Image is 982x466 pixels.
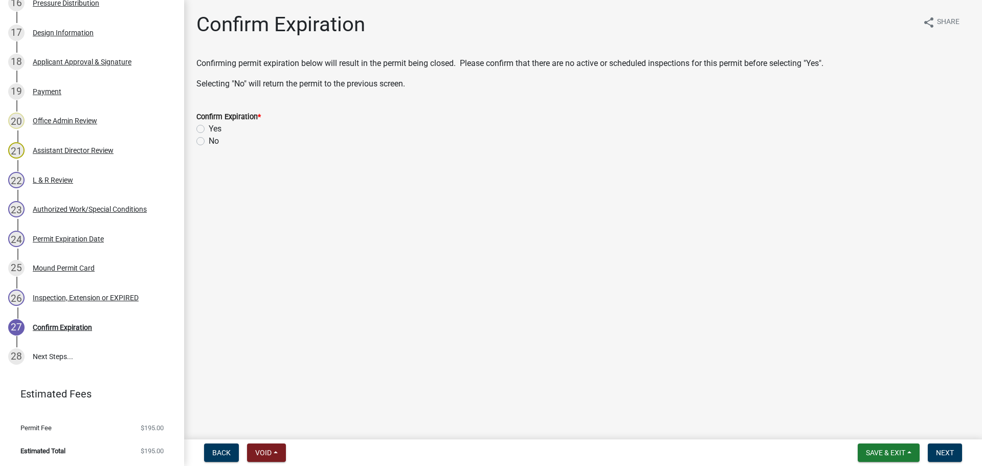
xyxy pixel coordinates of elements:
span: Next [936,449,954,457]
span: Save & Exit [866,449,905,457]
div: Assistant Director Review [33,147,114,154]
div: 22 [8,172,25,188]
div: Office Admin Review [33,117,97,124]
a: Estimated Fees [8,384,168,404]
span: $195.00 [141,425,164,431]
div: 24 [8,231,25,247]
div: 23 [8,201,25,217]
div: 21 [8,142,25,159]
button: Next [928,443,962,462]
div: Applicant Approval & Signature [33,58,131,65]
div: Mound Permit Card [33,264,95,272]
div: 28 [8,348,25,365]
span: Back [212,449,231,457]
div: Design Information [33,29,94,36]
label: No [209,135,219,147]
span: Estimated Total [20,448,65,454]
div: Confirm Expiration [33,324,92,331]
p: Selecting "No" will return the permit to the previous screen. [196,78,970,90]
button: Save & Exit [858,443,920,462]
button: Back [204,443,239,462]
div: 26 [8,290,25,306]
label: Yes [209,123,221,135]
div: 20 [8,113,25,129]
div: 17 [8,25,25,41]
span: Void [255,449,272,457]
div: L & R Review [33,176,73,184]
span: Permit Fee [20,425,52,431]
button: shareShare [914,12,968,32]
div: Payment [33,88,61,95]
div: 25 [8,260,25,276]
div: 19 [8,83,25,100]
div: 18 [8,54,25,70]
div: Authorized Work/Special Conditions [33,206,147,213]
h1: Confirm Expiration [196,12,365,37]
i: share [923,16,935,29]
p: Confirming permit expiration below will result in the permit being closed. Please confirm that th... [196,57,970,70]
div: 27 [8,319,25,336]
span: $195.00 [141,448,164,454]
button: Void [247,443,286,462]
label: Confirm Expiration [196,114,261,121]
span: Share [937,16,959,29]
div: Permit Expiration Date [33,235,104,242]
div: Inspection, Extension or EXPIRED [33,294,139,301]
